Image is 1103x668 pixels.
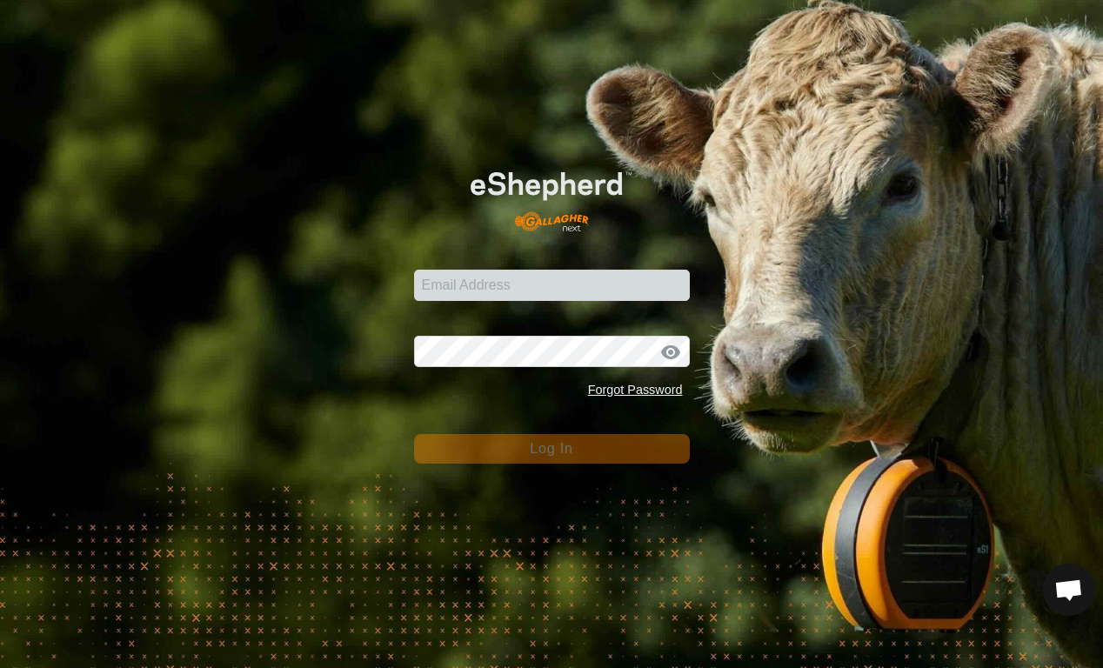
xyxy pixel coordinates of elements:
button: Log In [414,434,690,464]
span: Log In [530,441,572,456]
a: Forgot Password [588,383,683,397]
input: Email Address [414,270,690,301]
div: Open chat [1043,564,1095,616]
img: E-shepherd Logo [441,149,662,243]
